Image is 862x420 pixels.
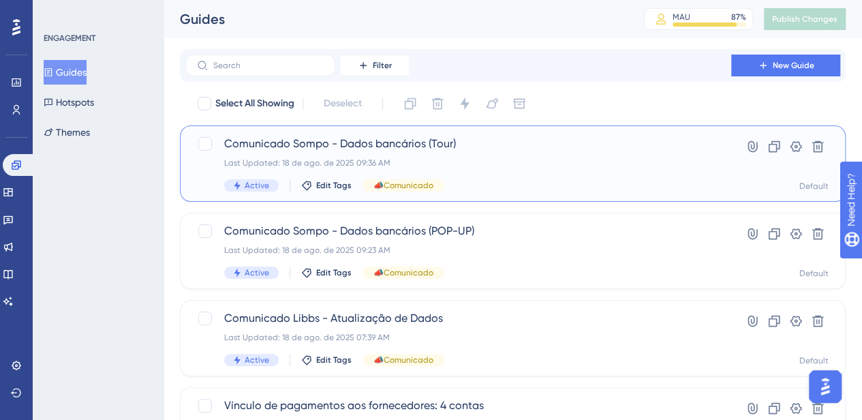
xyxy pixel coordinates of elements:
div: Last Updated: 18 de ago. de 2025 07:39 AM [224,332,692,343]
button: Themes [44,120,90,145]
div: ENGAGEMENT [44,33,95,44]
button: Publish Changes [764,8,846,30]
span: Comunicado Sompo - Dados bancários (POP-UP) [224,223,692,239]
button: Filter [341,55,409,76]
iframe: UserGuiding AI Assistant Launcher [805,366,846,407]
span: Edit Tags [316,355,352,365]
span: 📣Comunicado [373,180,433,191]
span: Publish Changes [772,14,837,25]
span: Active [245,180,269,191]
span: Edit Tags [316,267,352,278]
span: Comunicado Libbs - Atualização de Dados [224,310,692,327]
span: Edit Tags [316,180,352,191]
div: Guides [180,10,610,29]
input: Search [213,61,324,70]
div: MAU [673,12,690,22]
button: Edit Tags [301,267,352,278]
span: 📣Comunicado [373,355,433,365]
button: Deselect [311,91,374,116]
button: Hotspots [44,90,94,115]
span: Comunicado Sompo - Dados bancários (Tour) [224,136,692,152]
div: Last Updated: 18 de ago. de 2025 09:36 AM [224,157,692,168]
button: New Guide [731,55,840,76]
span: New Guide [773,60,814,71]
button: Edit Tags [301,180,352,191]
span: Filter [373,60,392,71]
div: Last Updated: 18 de ago. de 2025 09:23 AM [224,245,692,256]
div: Default [799,181,829,192]
span: Active [245,355,269,365]
div: Default [799,355,829,366]
span: Select All Showing [215,95,294,112]
span: Vínculo de pagamentos aos fornecedores: 4 contas [224,397,692,414]
span: Deselect [324,95,362,112]
button: Guides [44,60,87,85]
span: 📣Comunicado [373,267,433,278]
button: Edit Tags [301,355,352,365]
div: 87 % [731,12,746,22]
span: Active [245,267,269,278]
div: Default [799,268,829,279]
span: Need Help? [32,3,85,20]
